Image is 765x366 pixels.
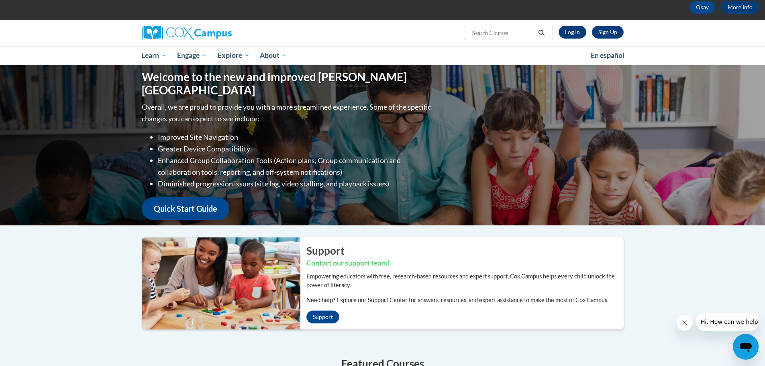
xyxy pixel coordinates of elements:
img: Cox Campus [142,26,232,40]
a: About [255,46,292,65]
span: Learn [141,51,167,60]
h3: Contact our support team! [306,258,624,268]
div: Main menu [130,46,636,65]
span: En español [591,51,624,59]
h1: Welcome to the new and improved [PERSON_NAME][GEOGRAPHIC_DATA] [142,70,433,97]
iframe: Message from company [696,313,759,331]
span: Engage [177,51,207,60]
li: Enhanced Group Collaboration Tools (Action plans, Group communication and collaboration tools, re... [158,155,433,178]
p: Need help? Explore our Support Center for answers, resources, and expert assistance to make the m... [306,296,624,305]
span: About [260,51,287,60]
a: More Info [721,1,759,14]
p: Overall, we are proud to provide you with a more streamlined experience. Some of the specific cha... [142,101,433,125]
a: Explore [212,46,255,65]
span: Explore [218,51,250,60]
iframe: Button to launch messaging window [733,334,759,360]
input: Search Courses [471,28,535,38]
a: Support [306,311,339,323]
a: Engage [172,46,212,65]
li: Greater Device Compatibility [158,143,433,155]
a: Register [592,26,624,39]
li: Improved Site Navigation [158,131,433,143]
iframe: Close message [677,315,693,331]
button: Okay [690,1,715,14]
button: Search [535,28,547,38]
a: Quick Start Guide [142,197,229,220]
h2: Support [306,243,624,258]
a: En español [585,47,630,64]
span: Hi. How can we help? [5,6,65,12]
p: Empowering educators with free, research-based resources and expert support, Cox Campus helps eve... [306,272,624,290]
img: ... [136,237,300,329]
a: Learn [137,46,172,65]
a: Cox Campus [142,26,294,40]
li: Diminished progression issues (site lag, video stalling, and playback issues) [158,178,433,190]
a: Log In [559,26,586,39]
